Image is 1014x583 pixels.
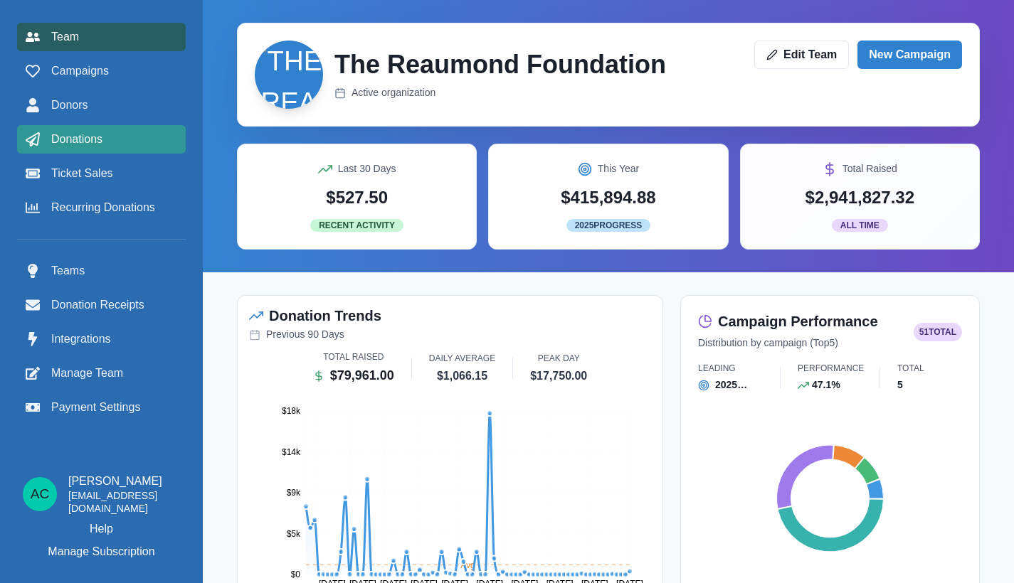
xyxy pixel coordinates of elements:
[17,57,186,85] a: Campaigns
[566,219,651,232] span: 2025 Progress
[51,199,155,216] span: Recurring Donations
[914,323,962,341] span: 51 total
[31,487,50,501] div: Alyssa Cassata
[334,49,666,80] h2: The Reaumond Foundation
[291,569,301,579] tspan: $0
[51,365,123,382] span: Manage Team
[51,97,88,114] span: Donors
[68,473,180,490] p: [PERSON_NAME]
[287,529,301,539] tspan: $5k
[897,378,903,392] p: 5
[17,91,186,119] a: Donors
[698,362,736,375] p: Leading
[754,41,849,69] a: Edit Team
[51,165,113,182] span: Ticket Sales
[338,161,396,176] p: Last 30 Days
[561,185,655,210] p: $415,894.88
[51,331,111,348] span: Integrations
[530,368,587,385] p: $17,750.00
[51,296,144,314] span: Donation Receipts
[330,366,394,385] p: $79,961.00
[255,41,323,109] img: The Reaumond Foundation
[857,41,962,69] a: New Campaign
[326,185,388,210] p: $527.50
[429,352,495,365] p: Daily Average
[17,257,186,285] a: Teams
[17,359,186,387] a: Manage Team
[17,193,186,222] a: Recurring Donations
[68,490,180,515] p: [EMAIL_ADDRESS][DOMAIN_NAME]
[798,362,864,375] p: Performance
[282,406,301,416] tspan: $18k
[17,125,186,154] a: Donations
[287,488,301,498] tspan: $9k
[282,447,301,457] tspan: $14k
[843,161,897,176] p: Total Raised
[17,159,186,188] a: Ticket Sales
[51,131,102,148] span: Donations
[806,185,914,210] p: $2,941,827.32
[17,291,186,319] a: Donation Receipts
[51,262,85,279] span: Teams
[715,378,769,392] p: 2025 Reaumond Foundation Invitational
[812,378,840,392] p: 47.1%
[51,399,140,416] span: Payment Settings
[460,560,475,570] tspan: Avg
[48,543,154,560] p: Manage Subscription
[832,219,888,232] span: All Time
[17,325,186,353] a: Integrations
[897,362,924,375] p: Total
[538,352,580,365] p: Peak Day
[17,393,186,422] a: Payment Settings
[51,28,79,46] span: Team
[310,219,403,232] span: Recent Activity
[598,161,639,176] p: This Year
[90,520,113,537] a: Help
[352,85,435,100] p: Active organization
[323,351,384,363] p: Total Raised
[269,307,381,324] h2: Donation Trends
[266,327,344,342] p: Previous 90 Days
[437,368,487,385] p: $1,066.15
[17,23,186,51] a: Team
[718,313,878,330] h2: Campaign Performance
[51,63,109,80] span: Campaigns
[698,336,838,351] p: Distribution by campaign (Top 5 )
